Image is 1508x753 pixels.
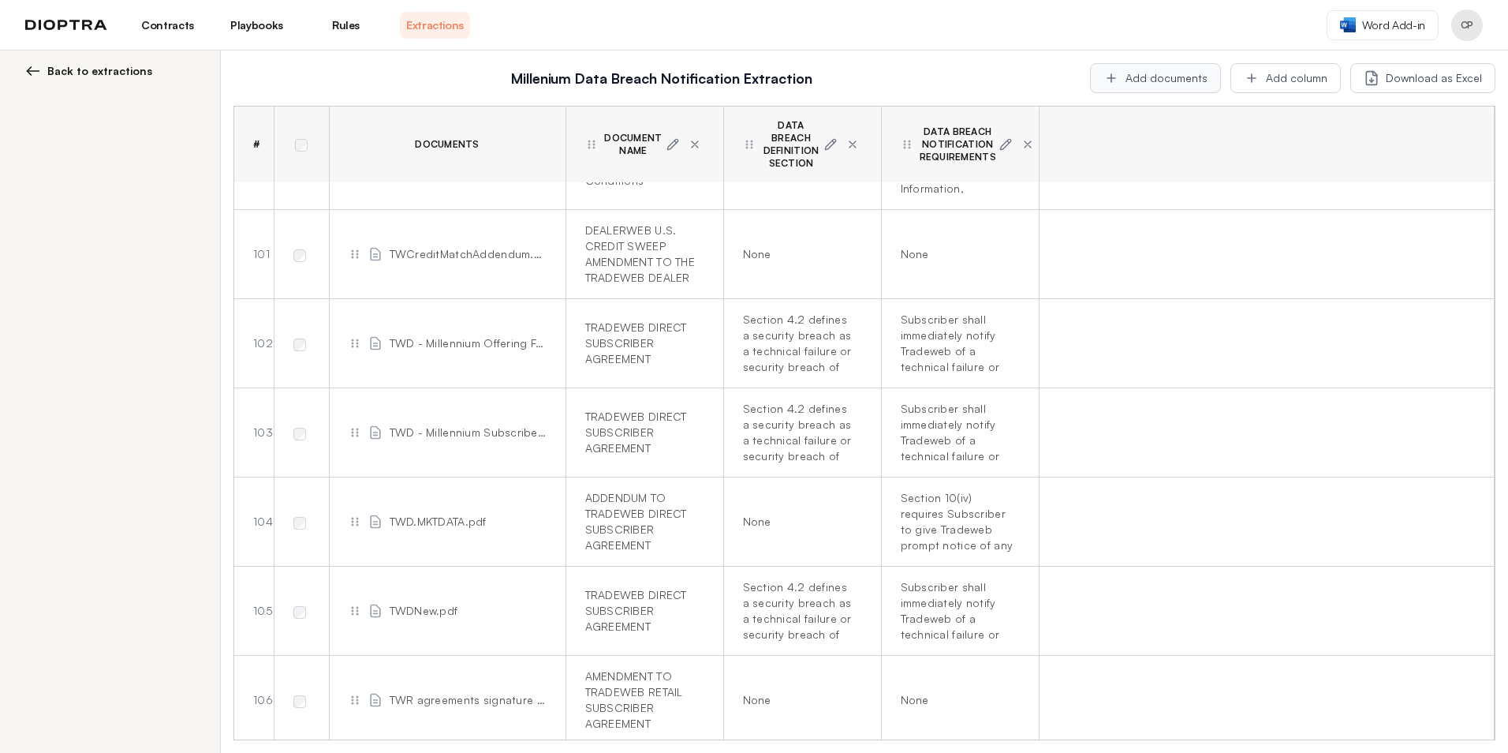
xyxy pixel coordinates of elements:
div: None [901,692,1013,708]
div: Subscriber shall immediately notify Tradeweb of a technical failure or security breach of the Tra... [901,579,1013,642]
div: TRADEWEB DIRECT SUBSCRIBER AGREEMENT [585,587,698,635]
div: TRADEWEB DIRECT SUBSCRIBER AGREEMENT [585,409,698,456]
img: left arrow [25,63,41,79]
a: Word Add-in [1327,10,1439,40]
div: None [743,246,856,262]
button: Add documents [1090,63,1221,93]
button: Add column [1230,63,1341,93]
div: Subscriber shall immediately notify Tradeweb of a technical failure or security breach of the Tra... [901,312,1013,375]
div: TRADEWEB DIRECT SUBSCRIBER AGREEMENT [585,320,698,367]
span: TWDNew.pdf [390,603,458,619]
span: TWD - Millennium Offering Feed Addendum [PHONE_NUMBER].pdf [390,335,547,351]
td: 101 [234,210,274,299]
span: TWR agreements signature pages.pdf [390,692,547,708]
div: None [743,692,856,708]
td: 104 [234,478,274,567]
div: Section 10(iv) requires Subscriber to give Tradeweb prompt notice of any unauthorized use by a th... [901,490,1013,553]
button: Edit prompt [663,135,682,154]
button: Download as Excel [1350,63,1495,93]
div: ADDENDUM TO TRADEWEB DIRECT SUBSCRIBER AGREEMENT [585,490,698,553]
h2: Millenium Data Breach Notification Extraction [243,67,1081,89]
a: Extractions [400,12,470,39]
div: Section 4.2 defines a security breach as a technical failure or security breach of the Tradeweb D... [743,579,856,642]
td: 105 [234,567,274,656]
div: AMENDMENT TO TRADEWEB RETAIL SUBSCRIBER AGREEMENT [585,669,698,732]
button: Edit prompt [996,135,1015,154]
td: 102 [234,299,274,388]
button: Delete column [843,135,862,154]
div: None [743,514,856,530]
button: Edit prompt [821,135,840,154]
th: Documents [329,107,565,183]
span: Back to extractions [47,63,152,79]
div: Section 4.2 defines a security breach as a technical failure or security breach of the Tradeweb D... [743,312,856,375]
a: Rules [311,12,381,39]
button: Profile menu [1451,9,1483,41]
span: Document Name [604,132,663,157]
button: Back to extractions [25,63,201,79]
img: logo [25,20,107,31]
span: Data Breach Definition Section [762,119,821,170]
td: 106 [234,656,274,745]
div: DEALERWEB U.S. CREDIT SWEEP AMENDMENT TO THE TRADEWEB DEALER SUBSCRIBER AGREEMENT [585,223,698,286]
div: Subscriber shall immediately notify Tradeweb of a technical failure or security breach of the Tra... [901,401,1013,464]
div: Section 4.2 defines a security breach as a technical failure or security breach of the Tradeweb D... [743,401,856,464]
span: TWCreditMatchAddendum.pdf [390,246,547,262]
a: Contracts [133,12,203,39]
span: Word Add-in [1362,17,1425,33]
a: Playbooks [222,12,292,39]
td: 103 [234,388,274,478]
button: Delete column [1018,135,1037,154]
button: Delete column [685,135,704,154]
th: # [234,107,274,183]
span: TWD.MKTDATA.pdf [390,514,487,530]
img: word [1340,17,1356,32]
div: None [901,246,1013,262]
span: TWD - Millennium Subscriber Agreement [PHONE_NUMBER].pdf [390,425,547,440]
span: Data Breach Notification Requirements [920,126,996,163]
